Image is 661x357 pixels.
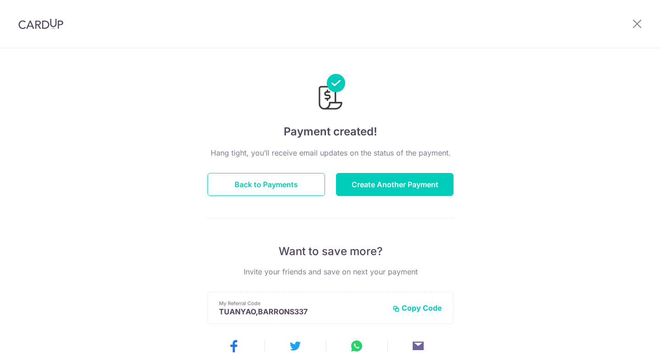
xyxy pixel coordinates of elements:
button: Back to Payments [207,173,325,196]
p: Hang tight, you’ll receive email updates on the status of the payment. [207,147,454,158]
img: CardUp [18,18,63,29]
img: Payments [316,74,345,112]
p: TUANYAO,BARRONS337 [219,307,385,316]
button: Create Another Payment [336,173,454,196]
p: Want to save more? [207,244,454,259]
button: Copy Code [392,303,442,312]
h4: Payment created! [207,123,454,140]
p: My Referral Code [219,300,385,307]
p: Invite your friends and save on next your payment [207,266,454,277]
